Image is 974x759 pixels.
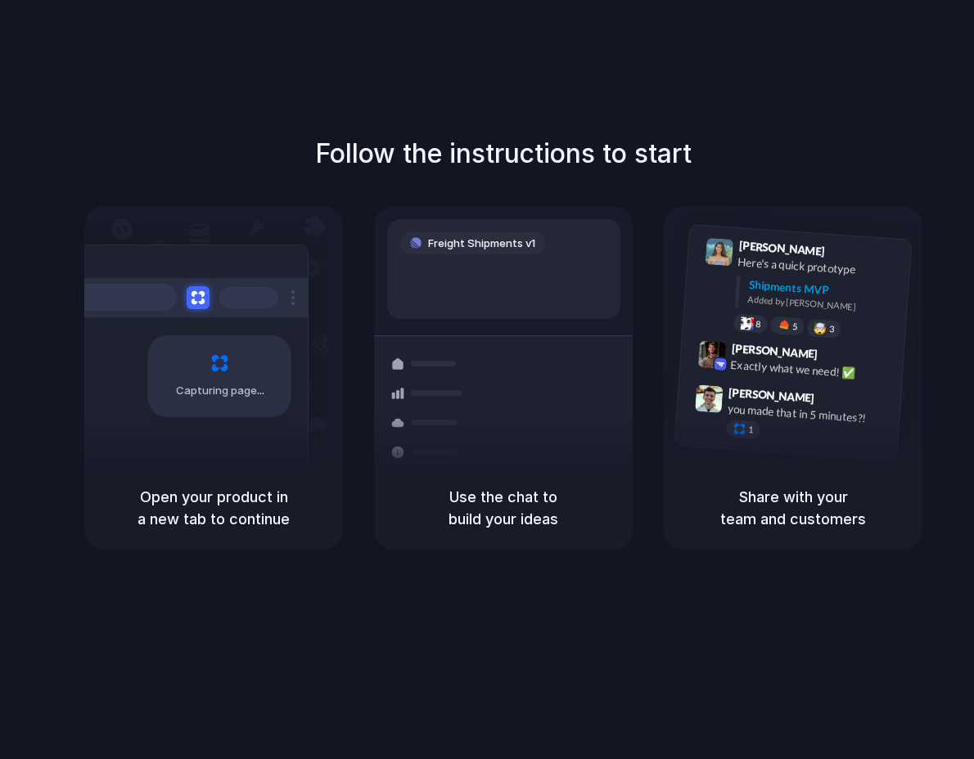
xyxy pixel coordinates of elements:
[738,236,825,260] span: [PERSON_NAME]
[819,391,853,411] span: 9:47 AM
[748,276,900,303] div: Shipments MVP
[315,134,692,173] h1: Follow the instructions to start
[728,383,815,406] span: [PERSON_NAME]
[394,486,613,530] h5: Use the chat to build your ideas
[747,292,898,316] div: Added by [PERSON_NAME]
[727,400,891,428] div: you made that in 5 minutes?!
[823,347,856,366] span: 9:42 AM
[104,486,323,530] h5: Open your product in a new tab to continue
[755,319,761,328] span: 8
[683,486,903,530] h5: Share with your team and customers
[748,424,754,433] span: 1
[730,356,894,384] div: Exactly what we need! ✅
[830,244,864,263] span: 9:41 AM
[814,322,827,335] div: 🤯
[731,339,818,362] span: [PERSON_NAME]
[792,321,798,330] span: 5
[176,383,267,399] span: Capturing page
[829,324,835,333] span: 3
[428,236,535,252] span: Freight Shipments v1
[737,253,901,281] div: Here's a quick prototype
